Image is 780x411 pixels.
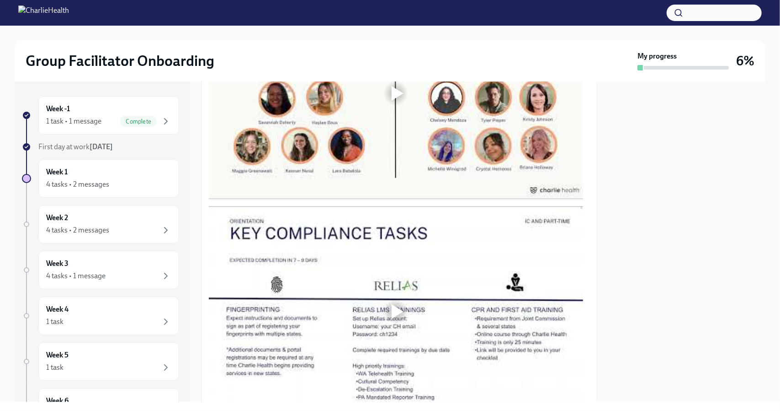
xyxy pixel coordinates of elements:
h6: Week 2 [46,213,68,223]
h2: Group Facilitator Onboarding [26,52,214,70]
a: Week -11 task • 1 messageComplete [22,96,179,135]
a: Week 41 task [22,297,179,335]
strong: [DATE] [90,142,113,151]
a: Week 14 tasks • 2 messages [22,159,179,198]
h6: Week -1 [46,104,70,114]
h6: Week 1 [46,167,68,177]
img: CharlieHealth [18,5,69,20]
h6: Week 3 [46,259,69,269]
div: 4 tasks • 1 message [46,271,106,281]
h6: Week 4 [46,304,69,314]
a: Week 51 task [22,342,179,381]
h6: Week 5 [46,350,69,360]
a: Week 24 tasks • 2 messages [22,205,179,243]
strong: My progress [637,51,677,61]
div: 1 task [46,362,64,373]
a: Week 34 tasks • 1 message [22,251,179,289]
div: 1 task [46,317,64,327]
h6: Week 6 [46,396,69,406]
div: 4 tasks • 2 messages [46,179,109,189]
div: 4 tasks • 2 messages [46,225,109,235]
h3: 6% [736,53,754,69]
a: First day at work[DATE] [22,142,179,152]
div: 1 task • 1 message [46,116,101,126]
span: Complete [120,118,157,125]
span: First day at work [38,142,113,151]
